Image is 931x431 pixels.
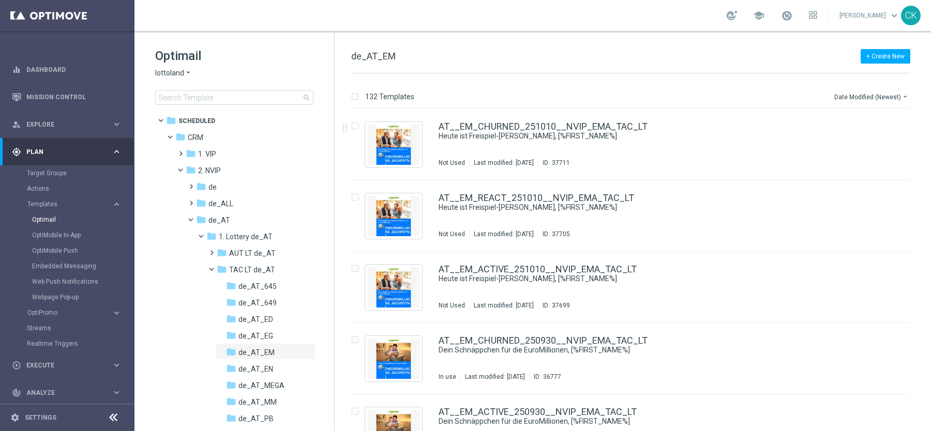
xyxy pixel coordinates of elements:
div: Not Used [439,230,465,238]
div: Actions [27,181,133,196]
div: Execute [12,361,112,370]
img: 36777.jpeg [368,338,419,379]
i: arrow_drop_down [901,93,909,101]
img: 37705.jpeg [368,196,419,236]
div: Last modified: [DATE] [470,301,538,310]
i: folder [166,115,176,126]
a: AT__EM_ACTIVE_250930__NVIP_EMA_TAC_LT [439,407,637,417]
a: [PERSON_NAME]keyboard_arrow_down [838,8,901,23]
i: folder [226,396,236,407]
span: Scheduled [178,116,215,126]
span: de_AT_MM [238,397,277,407]
a: Dashboard [26,56,122,83]
span: Templates [27,201,101,207]
span: de_AT_EM [238,348,275,357]
i: keyboard_arrow_right [112,119,122,129]
div: person_search Explore keyboard_arrow_right [11,120,122,129]
a: Settings [25,414,56,421]
button: track_changes Analyze keyboard_arrow_right [11,389,122,397]
span: school [753,10,764,21]
div: OptiPromo [27,310,112,316]
div: Not Used [439,159,465,167]
a: Optimail [32,215,108,224]
span: 1. Lottery de_AT [219,232,273,241]
div: Press SPACE to select this row. [341,109,929,180]
div: Templates [27,201,112,207]
div: Mission Control [11,93,122,101]
span: TAC LT de_AT [229,265,275,274]
button: play_circle_outline Execute keyboard_arrow_right [11,361,122,370]
i: keyboard_arrow_right [112,199,122,209]
div: Press SPACE to select this row. [341,252,929,323]
div: 37711 [552,159,570,167]
i: folder [226,380,236,390]
a: Dein Schnäppchen für die EuroMillionen, [%FIRST_NAME%] [439,345,842,355]
div: 37699 [552,301,570,310]
i: keyboard_arrow_right [112,147,122,157]
i: keyboard_arrow_right [112,388,122,397]
i: folder [206,231,217,241]
a: Heute ist Freispiel-[PERSON_NAME], [%FIRST_NAME%] [439,274,842,284]
a: Dein Schnäppchen für die EuroMillionen, [%FIRST_NAME%] [439,417,842,426]
div: In use [439,373,456,381]
div: OptiPromo [27,305,133,320]
div: Optimail [32,212,133,227]
i: arrow_drop_down [184,68,192,78]
i: folder [226,297,236,307]
span: de_ALL [208,199,233,208]
i: folder [226,347,236,357]
div: 36777 [543,373,561,381]
div: Plan [12,147,112,157]
div: Dein Schnäppchen für die EuroMillionen, [%FIRST_NAME%] [439,345,866,355]
span: lottoland [155,68,184,78]
div: Mission Control [12,83,122,111]
i: folder [226,314,236,324]
span: keyboard_arrow_down [889,10,900,21]
span: de_AT_EN [238,364,273,374]
div: ID: [538,159,570,167]
i: folder [226,330,236,341]
div: Streams [27,320,133,336]
span: de_AT_EG [238,331,273,341]
i: folder [217,248,227,258]
i: play_circle_outline [12,361,21,370]
div: Heute ist Freispiel-Freitag, [%FIRST_NAME%] [439,203,866,212]
span: Execute [26,362,112,368]
div: Web Push Notifications [32,274,133,289]
button: Date Modified (Newest)arrow_drop_down [833,90,910,103]
span: search [303,94,311,102]
span: de_AT_645 [238,282,277,291]
i: person_search [12,120,21,129]
p: 132 Templates [365,92,414,101]
button: lottoland arrow_drop_down [155,68,192,78]
i: track_changes [12,388,21,397]
div: Webpage Pop-up [32,289,133,305]
h1: Optimail [155,48,313,64]
span: de [208,182,217,192]
i: settings [10,413,20,422]
div: CK [901,6,921,25]
i: keyboard_arrow_right [112,360,122,370]
a: Target Groups [27,169,108,177]
i: folder [226,281,236,291]
a: Web Push Notifications [32,278,108,286]
div: Last modified: [DATE] [470,230,538,238]
button: Templates keyboard_arrow_right [27,200,122,208]
i: folder [196,181,206,192]
a: AT__EM_CHURNED_250930__NVIP_EMA_TAC_LT [439,336,648,345]
span: AUT LT de_AT [229,249,276,258]
a: Actions [27,184,108,193]
div: gps_fixed Plan keyboard_arrow_right [11,148,122,156]
i: folder [217,264,227,274]
div: Embedded Messaging [32,258,133,274]
i: keyboard_arrow_right [112,308,122,318]
div: 37705 [552,230,570,238]
div: Heute ist Freispiel-Freitag, [%FIRST_NAME%] [439,131,866,141]
div: Press SPACE to select this row. [341,323,929,394]
div: Explore [12,120,112,129]
img: 37711.jpeg [368,125,419,165]
div: equalizer Dashboard [11,66,122,74]
a: OptiMobile In-App [32,231,108,239]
